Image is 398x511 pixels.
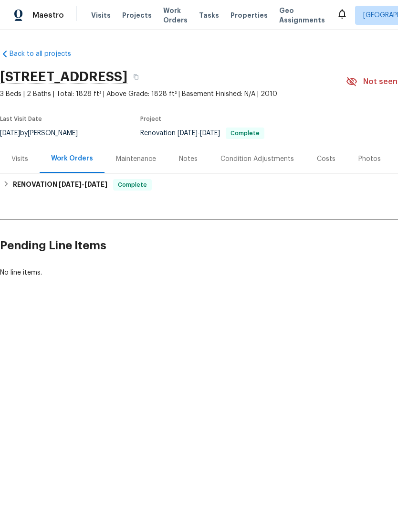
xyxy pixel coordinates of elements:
[51,154,93,163] div: Work Orders
[230,11,268,20] span: Properties
[59,181,107,188] span: -
[200,130,220,137] span: [DATE]
[317,154,335,164] div: Costs
[91,11,111,20] span: Visits
[32,11,64,20] span: Maestro
[13,179,107,191] h6: RENOVATION
[199,12,219,19] span: Tasks
[179,154,198,164] div: Notes
[59,181,82,188] span: [DATE]
[122,11,152,20] span: Projects
[140,116,161,122] span: Project
[84,181,107,188] span: [DATE]
[127,68,145,85] button: Copy Address
[11,154,28,164] div: Visits
[140,130,264,137] span: Renovation
[358,154,381,164] div: Photos
[163,6,188,25] span: Work Orders
[220,154,294,164] div: Condition Adjustments
[178,130,220,137] span: -
[227,130,263,136] span: Complete
[178,130,198,137] span: [DATE]
[116,154,156,164] div: Maintenance
[114,180,151,190] span: Complete
[279,6,325,25] span: Geo Assignments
